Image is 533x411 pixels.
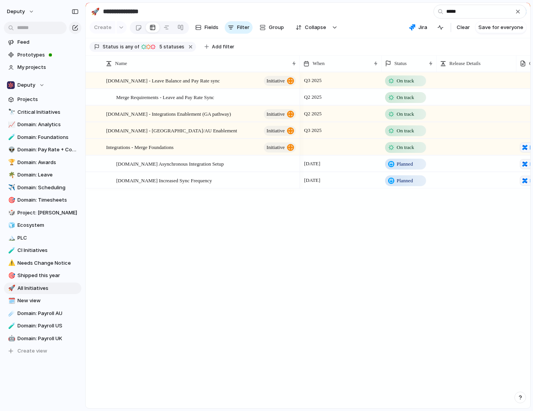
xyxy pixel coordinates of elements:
a: Prototypes [4,49,81,61]
a: 🧊Ecosystem [4,219,81,231]
a: 📈Domain: Analytics [4,119,81,130]
span: Name [115,60,127,67]
button: 🎲 [7,209,15,217]
a: 🗓️New view [4,295,81,307]
span: Project: [PERSON_NAME] [17,209,79,217]
span: Fields [205,24,218,31]
a: 🏆Domain: Awards [4,157,81,168]
button: 🚀 [7,284,15,292]
div: 🎯 [8,271,14,280]
a: 🧪Domain: Payroll US [4,320,81,332]
a: 🌴Domain: Leave [4,169,81,181]
span: Domain: Payroll US [17,322,79,330]
button: deputy [3,5,38,18]
button: initiative [264,126,296,136]
button: Create view [4,345,81,357]
a: 🎲Project: [PERSON_NAME] [4,207,81,219]
button: 🔭 [7,108,15,116]
span: Domain: Payroll UK [17,335,79,342]
span: Group [269,24,284,31]
span: Projects [17,96,79,103]
span: initiative [266,109,285,120]
button: 🎯 [7,196,15,204]
span: [DOMAIN_NAME] - [GEOGRAPHIC_DATA]/AU Enablement [106,126,237,135]
span: initiative [266,125,285,136]
span: Collapse [305,24,326,31]
button: Fields [192,21,222,34]
span: Save for everyone [478,24,523,31]
span: Integrations - Merge Foundations [106,142,174,151]
div: ⚠️ [8,259,14,267]
span: is [120,43,124,50]
button: Add filter [200,41,239,52]
span: Ecosystem [17,221,79,229]
span: Needs Change Notice [17,259,79,267]
div: 🚀 [91,6,100,17]
button: 🧪 [7,322,15,330]
a: ☄️Domain: Payroll AU [4,308,81,319]
a: 🧪Domain: Foundations [4,132,81,143]
button: Clear [454,21,473,34]
div: 🔭 [8,108,14,116]
button: 🧪 [7,134,15,141]
button: Deputy [4,79,81,91]
span: Merge Requirements - Leave and Pay Rate Sync [116,92,214,101]
button: 🧊 [7,221,15,229]
span: Domain: Scheduling [17,184,79,192]
div: 🧪 [8,246,14,255]
span: initiative [266,142,285,153]
span: Domain: Leave [17,171,79,179]
span: All Initiatives [17,284,79,292]
div: 🔭Critical Initiatives [4,106,81,118]
span: Shipped this year [17,272,79,279]
span: Q3 2025 [302,76,323,85]
button: 🏔️ [7,234,15,242]
a: ✈️Domain: Scheduling [4,182,81,194]
span: Q2 2025 [302,92,323,102]
span: My projects [17,63,79,71]
button: ✈️ [7,184,15,192]
span: deputy [7,8,25,15]
span: Filter [237,24,249,31]
span: Status [394,60,407,67]
a: 🎯Shipped this year [4,270,81,281]
span: Clear [457,24,470,31]
div: 🏔️ [8,233,14,242]
button: 📈 [7,121,15,128]
span: [DOMAIN_NAME] Asynchronous Integration Setup [116,159,224,168]
a: Projects [4,94,81,105]
button: initiative [264,109,296,119]
span: any of [124,43,139,50]
button: 🗓️ [7,297,15,305]
div: 👽Domain: Pay Rate + Compliance [4,144,81,156]
button: ☄️ [7,310,15,317]
span: Status [103,43,119,50]
div: 🌴 [8,171,14,180]
span: Prototypes [17,51,79,59]
span: On track [397,127,414,135]
span: Domain: Pay Rate + Compliance [17,146,79,154]
span: Domain: Foundations [17,134,79,141]
span: [DOMAIN_NAME] Increased Sync Frequency [116,176,212,185]
div: 🤖Domain: Payroll UK [4,333,81,344]
span: [DOMAIN_NAME] - Leave Balance and Pay Rate sync [106,76,220,85]
div: 🎯 [8,196,14,205]
button: initiative [264,142,296,152]
span: [DATE] [302,159,322,168]
span: On track [397,94,414,101]
a: My projects [4,62,81,73]
div: 🧪 [8,322,14,331]
span: PLC [17,234,79,242]
button: 🌴 [7,171,15,179]
span: On track [397,110,414,118]
button: Group [256,21,288,34]
a: ⚠️Needs Change Notice [4,257,81,269]
span: Critical Initiatives [17,108,79,116]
